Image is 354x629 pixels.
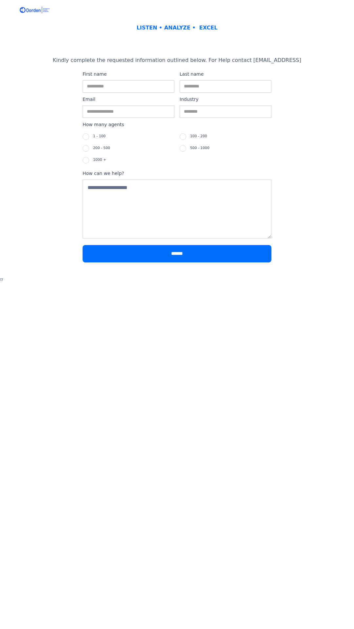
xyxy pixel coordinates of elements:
form: Email Form [83,71,271,262]
span: 1000 + [93,158,106,162]
span: 500 - 1000 [190,146,209,150]
span: 200 - 500 [93,146,110,150]
div: LISTEN • ANALYZE • EXCEL [51,24,303,32]
label: How can we help? [83,170,271,177]
h2: Demo Registration form [51,36,303,51]
label: Last name [180,71,271,78]
label: How many agents [83,121,271,128]
span: 1 - 100 [93,134,106,139]
label: First name [83,71,174,78]
label: Email [83,96,174,103]
label: Industry [180,96,271,103]
div: Kindly complete the requested information outlined below. For Help contact [EMAIL_ADDRESS] [51,56,303,64]
span: 100 - 200 [190,134,207,139]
